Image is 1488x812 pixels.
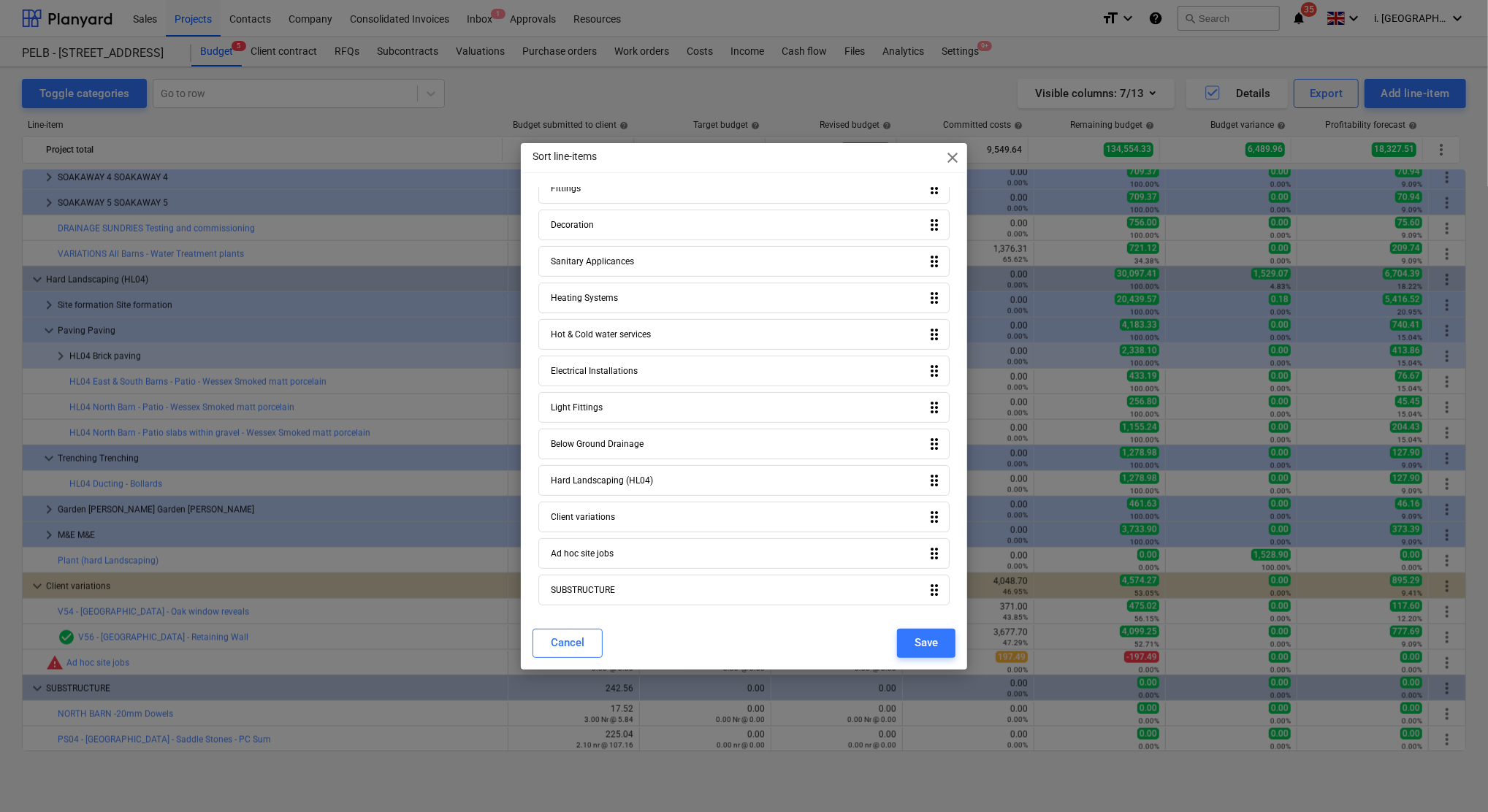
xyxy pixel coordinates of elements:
[1415,742,1488,812] iframe: Chat Widget
[551,366,638,376] div: Electrical Installations
[551,402,603,413] div: Light Fittings
[538,173,950,204] div: Fittingsdrag_indicator
[538,429,950,459] div: Below Ground Drainagedrag_indicator
[533,149,597,164] p: Sort line-items
[926,216,943,234] i: drag_indicator
[551,256,634,267] div: Sanitary Applicances
[551,512,615,522] div: Client variations
[926,472,943,489] i: drag_indicator
[551,329,651,340] div: Hot & Cold water services
[926,545,943,562] i: drag_indicator
[551,183,581,194] div: Fittings
[538,246,950,277] div: Sanitary Applicancesdrag_indicator
[551,475,653,486] div: Hard Landscaping (HL04)
[926,581,943,599] i: drag_indicator
[538,392,950,423] div: Light Fittingsdrag_indicator
[915,633,938,652] div: Save
[538,283,950,313] div: Heating Systemsdrag_indicator
[926,399,943,416] i: drag_indicator
[926,253,943,270] i: drag_indicator
[926,435,943,453] i: drag_indicator
[538,210,950,240] div: Decorationdrag_indicator
[538,538,950,569] div: Ad hoc site jobsdrag_indicator
[551,293,618,303] div: Heating Systems
[926,362,943,380] i: drag_indicator
[551,439,644,449] div: Below Ground Drainage
[538,356,950,386] div: Electrical Installationsdrag_indicator
[551,220,594,230] div: Decoration
[944,149,961,166] span: close
[533,629,603,658] button: Cancel
[926,326,943,343] i: drag_indicator
[926,508,943,526] i: drag_indicator
[538,502,950,532] div: Client variationsdrag_indicator
[538,465,950,496] div: Hard Landscaping (HL04)drag_indicator
[926,180,943,197] i: drag_indicator
[551,585,615,595] div: SUBSTRUCTURE
[538,319,950,350] div: Hot & Cold water servicesdrag_indicator
[551,633,584,652] div: Cancel
[897,629,955,658] button: Save
[538,575,950,605] div: SUBSTRUCTUREdrag_indicator
[926,289,943,307] i: drag_indicator
[551,548,614,559] div: Ad hoc site jobs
